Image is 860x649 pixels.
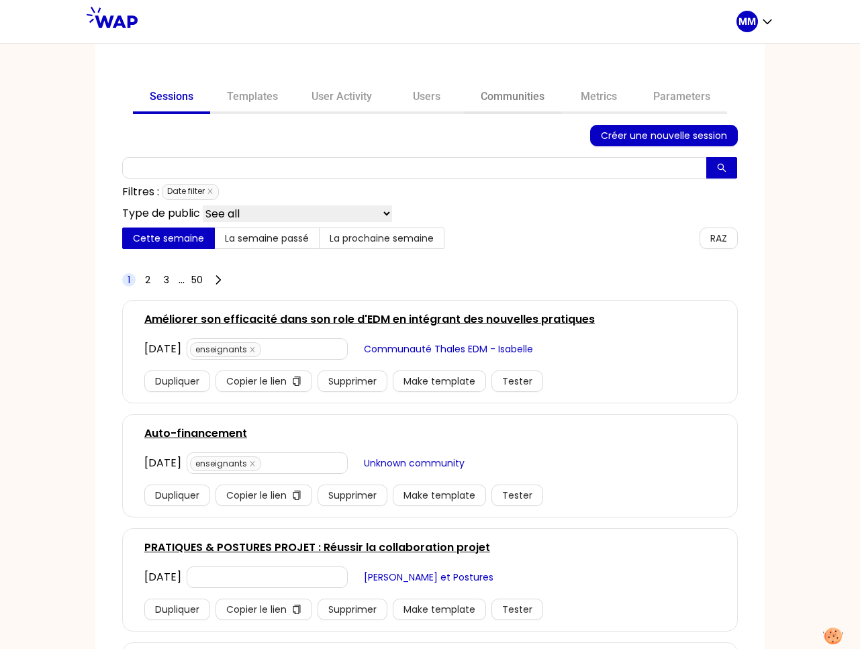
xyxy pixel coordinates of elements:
[144,569,181,585] div: [DATE]
[179,272,185,288] span: ...
[502,602,532,617] span: Tester
[318,485,387,506] button: Supprimer
[144,341,181,357] div: [DATE]
[561,82,636,114] a: Metrics
[393,599,486,620] button: Make template
[328,602,377,617] span: Supprimer
[328,374,377,389] span: Supprimer
[393,370,486,392] button: Make template
[295,82,389,114] a: User Activity
[353,566,504,588] button: [PERSON_NAME] et Postures
[738,15,756,28] p: MM
[636,82,727,114] a: Parameters
[122,184,159,200] p: Filtres :
[155,374,199,389] span: Dupliquer
[403,488,475,503] span: Make template
[190,456,261,471] span: enseignants
[226,488,287,503] span: Copier le lien
[249,460,256,467] span: close
[389,82,464,114] a: Users
[491,370,543,392] button: Tester
[216,485,312,506] button: Copier le liencopy
[210,82,295,114] a: Templates
[700,228,738,249] button: RAZ
[216,599,312,620] button: Copier le liencopy
[144,599,210,620] button: Dupliquer
[590,125,738,146] button: Créer une nouvelle session
[128,273,130,287] span: 1
[207,188,213,195] span: close
[353,452,475,474] button: Unknown community
[144,485,210,506] button: Dupliquer
[318,370,387,392] button: Supprimer
[491,485,543,506] button: Tester
[393,485,486,506] button: Make template
[292,377,301,387] span: copy
[191,273,203,287] span: 50
[144,540,490,556] a: PRATIQUES & POSTURES PROJET : Réussir la collaboration projet
[330,232,434,245] span: La prochaine semaine
[717,163,726,174] span: search
[502,374,532,389] span: Tester
[133,232,204,245] span: Cette semaine
[491,599,543,620] button: Tester
[144,426,247,442] a: Auto-financement
[155,488,199,503] span: Dupliquer
[133,82,210,114] a: Sessions
[226,602,287,617] span: Copier le lien
[190,342,261,357] span: enseignants
[292,605,301,615] span: copy
[145,273,150,287] span: 2
[736,11,774,32] button: MM
[122,205,200,222] p: Type de public
[249,346,256,353] span: close
[364,570,493,585] span: [PERSON_NAME] et Postures
[318,599,387,620] button: Supprimer
[144,311,595,328] a: Améliorer son efficacité dans son role d'EDM en intégrant des nouvelles pratiques
[328,488,377,503] span: Supprimer
[144,455,181,471] div: [DATE]
[403,602,475,617] span: Make template
[216,370,312,392] button: Copier le liencopy
[502,488,532,503] span: Tester
[164,273,169,287] span: 3
[144,370,210,392] button: Dupliquer
[225,232,309,245] span: La semaine passé
[364,456,465,470] span: Unknown community
[155,602,199,617] span: Dupliquer
[710,231,727,246] span: RAZ
[403,374,475,389] span: Make template
[226,374,287,389] span: Copier le lien
[601,128,727,143] span: Créer une nouvelle session
[292,491,301,501] span: copy
[464,82,561,114] a: Communities
[353,338,544,360] button: Communauté Thales EDM - Isabelle
[364,342,533,356] span: Communauté Thales EDM - Isabelle
[706,157,737,179] button: search
[162,184,219,200] span: Date filter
